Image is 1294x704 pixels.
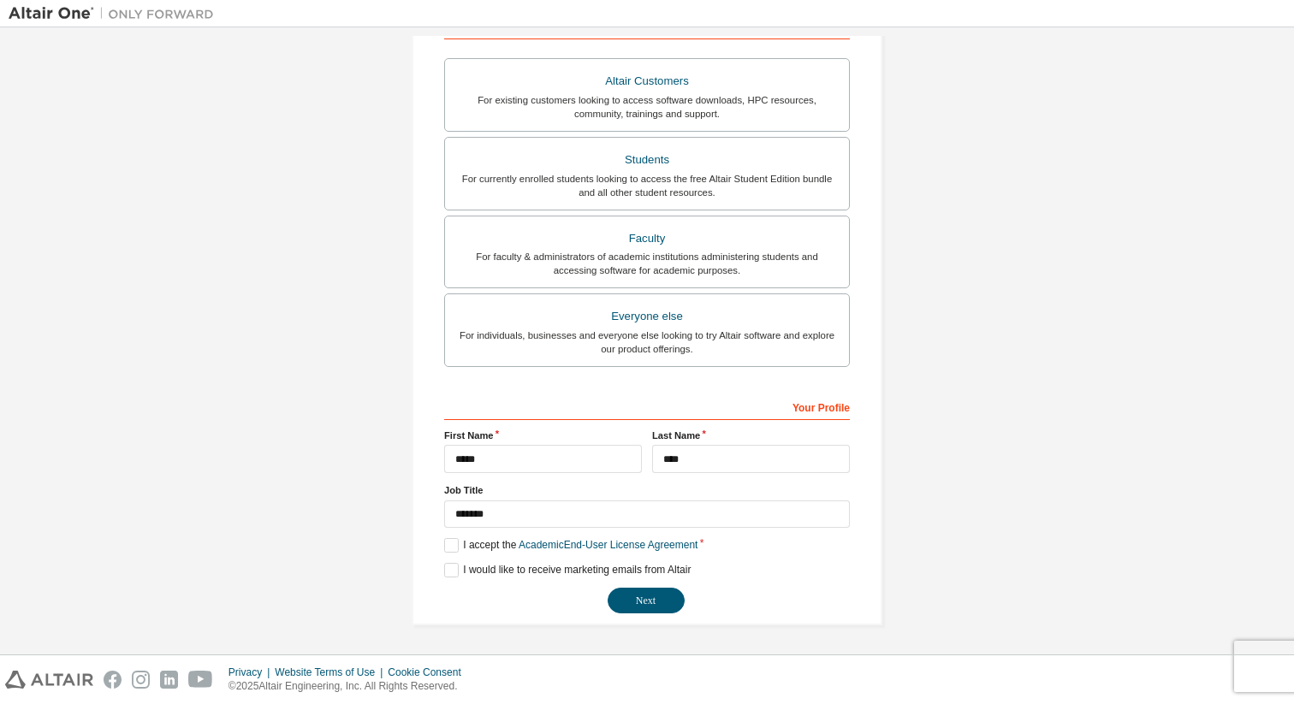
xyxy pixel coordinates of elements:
div: For currently enrolled students looking to access the free Altair Student Edition bundle and all ... [455,172,839,199]
label: I accept the [444,538,697,553]
div: Faculty [455,227,839,251]
img: altair_logo.svg [5,671,93,689]
label: Job Title [444,483,850,497]
div: For existing customers looking to access software downloads, HPC resources, community, trainings ... [455,93,839,121]
label: I would like to receive marketing emails from Altair [444,563,691,577]
label: First Name [444,429,642,442]
p: © 2025 Altair Engineering, Inc. All Rights Reserved. [229,679,472,694]
div: Everyone else [455,305,839,328]
div: Students [455,148,839,172]
img: facebook.svg [104,671,122,689]
div: Your Profile [444,393,850,420]
div: Privacy [229,666,275,679]
label: Last Name [652,429,850,442]
button: Next [608,588,685,613]
div: For faculty & administrators of academic institutions administering students and accessing softwa... [455,250,839,277]
div: Cookie Consent [388,666,471,679]
div: Altair Customers [455,69,839,93]
img: Altair One [9,5,223,22]
img: linkedin.svg [160,671,178,689]
img: youtube.svg [188,671,213,689]
img: instagram.svg [132,671,150,689]
a: Academic End-User License Agreement [519,539,697,551]
div: Website Terms of Use [275,666,388,679]
div: For individuals, businesses and everyone else looking to try Altair software and explore our prod... [455,328,839,356]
